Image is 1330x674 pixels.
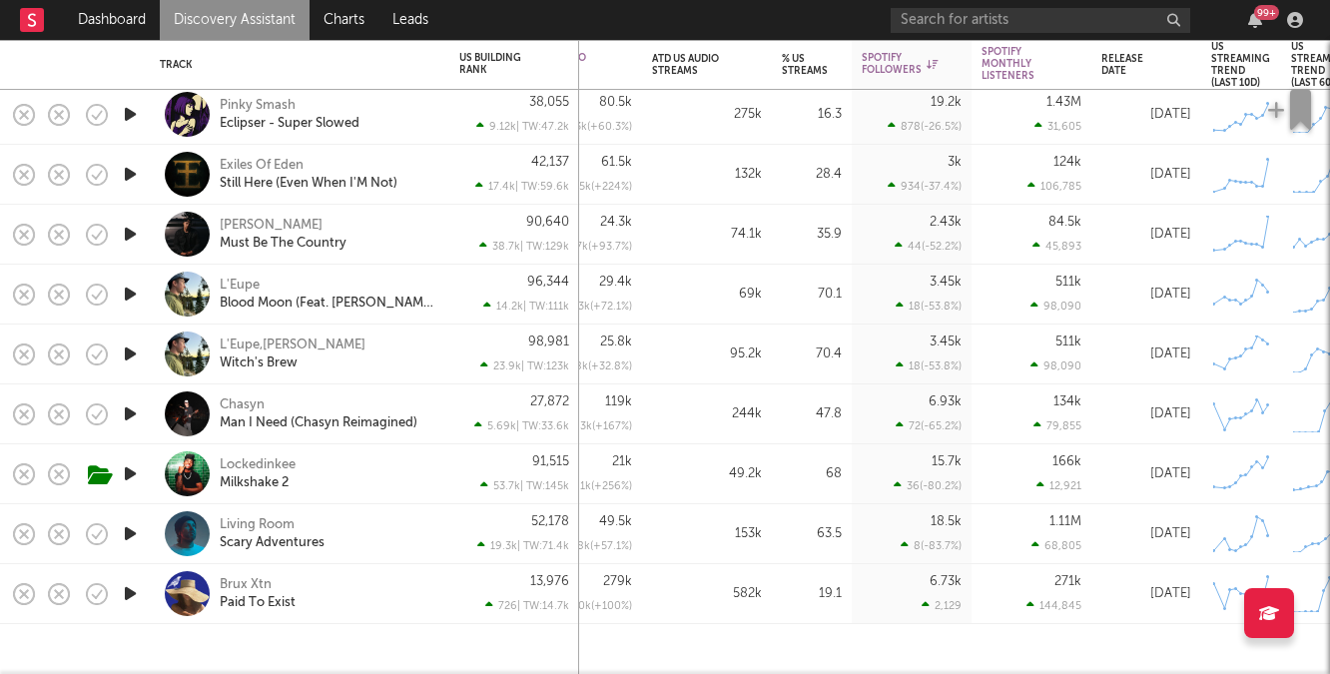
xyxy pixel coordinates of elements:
div: 72 ( -65.2 % ) [896,419,962,432]
div: 44 ( -52.2 % ) [895,240,962,253]
div: Paid To Exist [220,594,296,612]
button: 99+ [1248,12,1262,28]
div: 934 ( -37.4 % ) [888,180,962,193]
div: 582k [652,582,762,606]
div: 68,805 [1031,539,1081,552]
div: 24.3k [600,216,632,229]
div: 74.1k [652,223,762,247]
div: 69k [652,283,762,307]
div: Spotify Monthly Listeners [982,46,1051,82]
div: 3.45k [930,276,962,289]
a: Milkshake 2 [220,474,289,492]
div: 91,515 [532,455,569,468]
div: 27,872 [530,395,569,408]
div: 18 ( -53.8 % ) [896,359,962,372]
div: 14.2k | TW: 111k [459,300,569,313]
div: 36 ( -80.2 % ) [894,479,962,492]
div: 47.8 [782,402,842,426]
div: 21k [612,455,632,468]
div: [DATE] [1101,283,1191,307]
a: L'Eupe [220,277,260,295]
a: Witch's Brew [220,354,298,372]
div: 275k [652,103,762,127]
div: 38,055 [529,96,569,109]
div: 68 [782,462,842,486]
div: [DATE] [1101,582,1191,606]
div: 49.5k [599,515,632,528]
div: [DATE] [1101,462,1191,486]
div: 3.45k [930,336,962,348]
div: 70.4 [782,342,842,366]
div: 6.93k [929,395,962,408]
a: Chasyn [220,396,265,414]
div: 271k [1054,575,1081,588]
div: 132k [652,163,762,187]
div: 18.5k [931,515,962,528]
a: [PERSON_NAME] [220,217,323,235]
a: L'Eupe,[PERSON_NAME] [220,337,365,354]
div: [DATE] [1101,223,1191,247]
div: 19.3k | TW: 71.4k [459,539,569,552]
a: Pinky Smash [220,97,296,115]
a: Brux Xtn [220,576,272,594]
div: 8 ( -83.7 % ) [901,539,962,552]
div: 9.12k | TW: 47.2k [459,120,569,133]
div: 12.3k ( +72.1 % ) [551,300,632,313]
div: 99 + [1254,5,1279,20]
div: 6.38k ( +32.8 % ) [546,359,632,372]
div: 74.3k ( +167 % ) [551,419,632,432]
div: 28.4 [782,163,842,187]
div: 1.43M [1046,96,1081,109]
div: 279k [603,575,632,588]
div: 90,640 [526,216,569,229]
div: 30.3k ( +60.3 % ) [546,120,632,133]
div: 134k [1053,395,1081,408]
div: 12,921 [1036,479,1081,492]
div: 18k ( +57.1 % ) [559,539,632,552]
a: Eclipser - Super Slowed [220,115,359,133]
div: US Building Rank [459,52,539,76]
div: 19.1 [782,582,842,606]
div: Scary Adventures [220,534,325,552]
a: Still Here (Even When I'M Not) [220,175,397,193]
div: [DATE] [1101,522,1191,546]
div: % US Streams [782,53,828,77]
a: Man I Need (Chasyn Reimagined) [220,414,417,432]
div: 1.11M [1049,515,1081,528]
div: 70.1 [782,283,842,307]
div: 18 ( -53.8 % ) [896,300,962,313]
div: Track [160,59,429,71]
div: 6.73k [930,575,962,588]
div: 23.9k | TW: 123k [459,359,569,372]
div: 79,855 [1033,419,1081,432]
div: 95.2k [652,342,762,366]
div: 140k ( +100 % ) [553,599,632,612]
div: 98,090 [1030,300,1081,313]
div: 124k [1053,156,1081,169]
div: 11.7k ( +93.7 % ) [550,240,632,253]
div: 17.4k | TW: 59.6k [459,180,569,193]
div: 29.4k [599,276,632,289]
div: 63.5 [782,522,842,546]
div: 726 | TW: 14.7k [459,599,569,612]
div: 15.1k ( +256 % ) [553,479,632,492]
div: US Streaming Trend (last 10d) [1211,41,1270,89]
a: Blood Moon (Feat. [PERSON_NAME] Violin) [220,295,434,313]
div: 106,785 [1027,180,1081,193]
a: Living Room [220,516,295,534]
div: 166k [1052,455,1081,468]
div: Spotify Followers [862,52,938,76]
div: 31,605 [1034,120,1081,133]
div: 38.7k | TW: 129k [459,240,569,253]
div: 2,129 [922,599,962,612]
a: Must Be The Country [220,235,346,253]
